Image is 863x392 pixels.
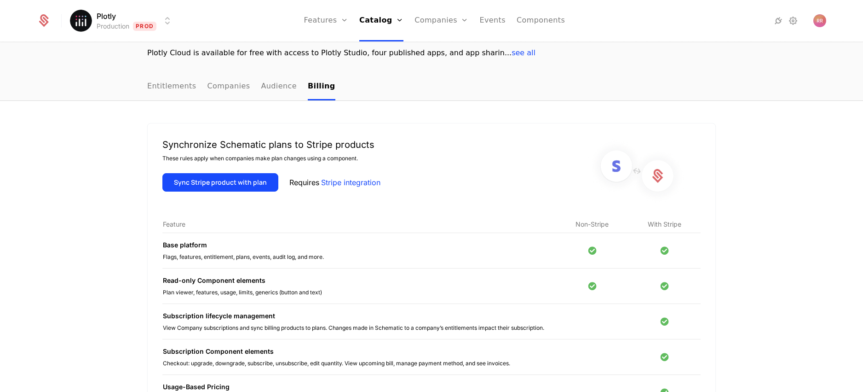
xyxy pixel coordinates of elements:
button: Sync Stripe product with plan [162,173,278,192]
span: Plotly [97,11,116,22]
img: Robyn Rhodes [813,14,826,27]
div: Requires [289,173,380,192]
div: Production [97,22,129,31]
ul: Choose Sub Page [147,73,335,100]
a: Companies [207,73,250,100]
div: Base platform [163,240,556,250]
div: These rules apply when companies make plan changes using a component. [162,155,380,162]
nav: Main [147,73,716,100]
a: Stripe integration [321,177,380,188]
a: Integrations [773,15,784,26]
th: Non-Stripe [556,219,628,233]
a: Settings [788,15,799,26]
div: Plan viewer, features, usage, limits, generics (button and text) [163,289,556,296]
th: With Stripe [628,219,701,233]
div: Flags, features, entitlement, plans, events, audit log, and more. [163,253,556,261]
div: Synchronize Schematic plans to Stripe products [162,138,380,151]
div: Usage-Based Pricing [163,382,556,392]
div: Subscription Component elements [163,347,556,356]
div: Subscription lifecycle management [163,311,556,321]
img: Connect Stripe to Schematic [588,138,686,205]
div: Read-only Component elements [163,276,556,285]
a: Entitlements [147,73,196,100]
button: Select environment [73,11,173,31]
th: Feature [162,219,556,233]
a: Billing [308,73,335,100]
img: Plotly [70,10,92,32]
div: View Company subscriptions and sync billing products to plans. Changes made in Schematic to a com... [163,324,556,332]
a: Audience [261,73,297,100]
span: see all [512,48,535,57]
button: Open user button [813,14,826,27]
div: Checkout: upgrade, downgrade, subscribe, unsubscribe, edit quantity. View upcoming bill, manage p... [163,360,556,367]
span: Prod [133,22,156,31]
div: Plotly Cloud is available for free with access to Plotly Studio, four published apps, and app sha... [147,47,716,59]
